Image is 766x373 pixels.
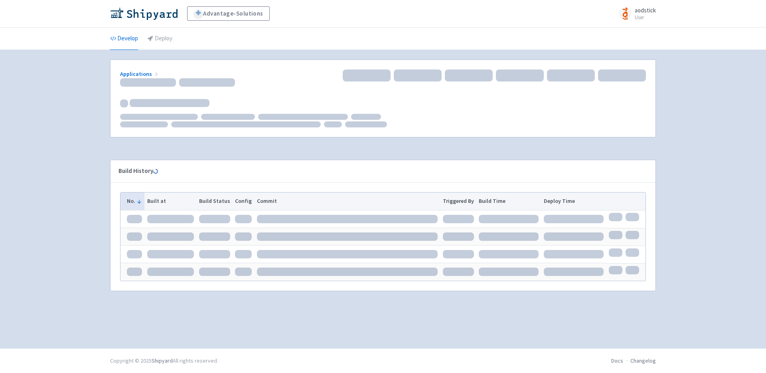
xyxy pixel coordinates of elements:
a: Applications [120,70,160,77]
th: Config [233,192,255,210]
a: Advantage-Solutions [187,6,270,21]
a: Changelog [630,357,656,364]
button: No. [127,197,142,205]
th: Triggered By [440,192,476,210]
div: Build History [118,167,635,176]
th: Built at [144,192,196,210]
th: Deploy Time [541,192,606,210]
img: Shipyard logo [110,7,178,20]
a: Develop [110,28,138,50]
a: Deploy [148,28,172,50]
th: Commit [255,192,440,210]
th: Build Status [196,192,233,210]
div: Copyright © 2025 All rights reserved. [110,357,218,365]
a: aodstick User [614,7,656,20]
span: aodstick [635,6,656,14]
small: User [635,15,656,20]
th: Build Time [476,192,541,210]
a: Shipyard [152,357,173,364]
a: Docs [611,357,623,364]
